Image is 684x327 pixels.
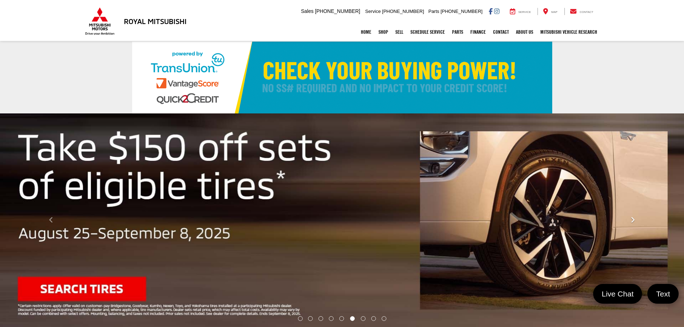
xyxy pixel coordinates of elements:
a: Service [504,8,536,15]
span: [PHONE_NUMBER] [382,9,424,14]
li: Go to slide number 3. [318,316,323,321]
li: Go to slide number 9. [382,316,386,321]
h3: Royal Mitsubishi [124,17,187,25]
span: [PHONE_NUMBER] [441,9,483,14]
span: Parts [428,9,439,14]
span: Map [551,10,557,14]
span: [PHONE_NUMBER] [315,8,360,14]
li: Go to slide number 1. [298,316,302,321]
span: Sales [301,8,313,14]
span: Live Chat [598,289,637,299]
a: Schedule Service: Opens in a new tab [407,23,448,41]
li: Go to slide number 5. [339,316,344,321]
a: Parts: Opens in a new tab [448,23,467,41]
span: Service [518,10,531,14]
li: Go to slide number 4. [329,316,334,321]
li: Go to slide number 7. [361,316,366,321]
a: Facebook: Click to visit our Facebook page [489,8,493,14]
li: Go to slide number 8. [371,316,376,321]
img: Check Your Buying Power [132,42,552,113]
span: Contact [580,10,593,14]
button: Click to view next picture. [581,128,684,313]
a: Map [538,8,563,15]
a: Live Chat [593,284,642,304]
a: Text [647,284,679,304]
a: Finance [467,23,489,41]
a: Sell [392,23,407,41]
a: Shop [375,23,392,41]
a: Home [357,23,375,41]
li: Go to slide number 6. [350,316,355,321]
li: Go to slide number 2. [308,316,313,321]
span: Service [365,9,381,14]
a: Contact [564,8,599,15]
a: Instagram: Click to visit our Instagram page [494,8,499,14]
img: Mitsubishi [84,7,116,35]
a: Contact [489,23,512,41]
a: About Us [512,23,537,41]
span: Text [652,289,674,299]
a: Mitsubishi Vehicle Research [537,23,601,41]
